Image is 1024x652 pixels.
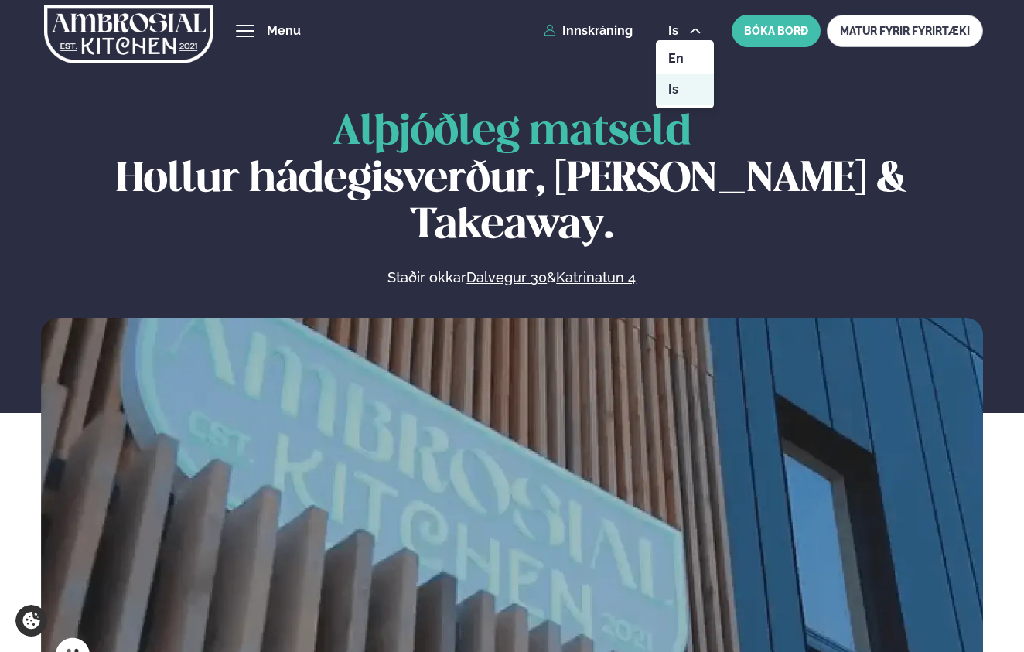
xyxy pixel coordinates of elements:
button: is [656,25,714,37]
a: Cookie settings [15,605,47,637]
a: Dalvegur 30 [466,268,547,287]
button: BÓKA BORÐ [732,15,821,47]
p: Staðir okkar & [220,268,804,287]
a: MATUR FYRIR FYRIRTÆKI [827,15,983,47]
a: Innskráning [544,24,633,38]
span: Alþjóðleg matseld [333,113,691,153]
button: hamburger [236,22,254,40]
a: en [656,43,714,74]
a: is [656,74,714,105]
img: logo [44,2,213,66]
h1: Hollur hádegisverður, [PERSON_NAME] & Takeaway. [41,110,983,249]
span: is [668,25,683,37]
a: Katrinatun 4 [556,268,636,287]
